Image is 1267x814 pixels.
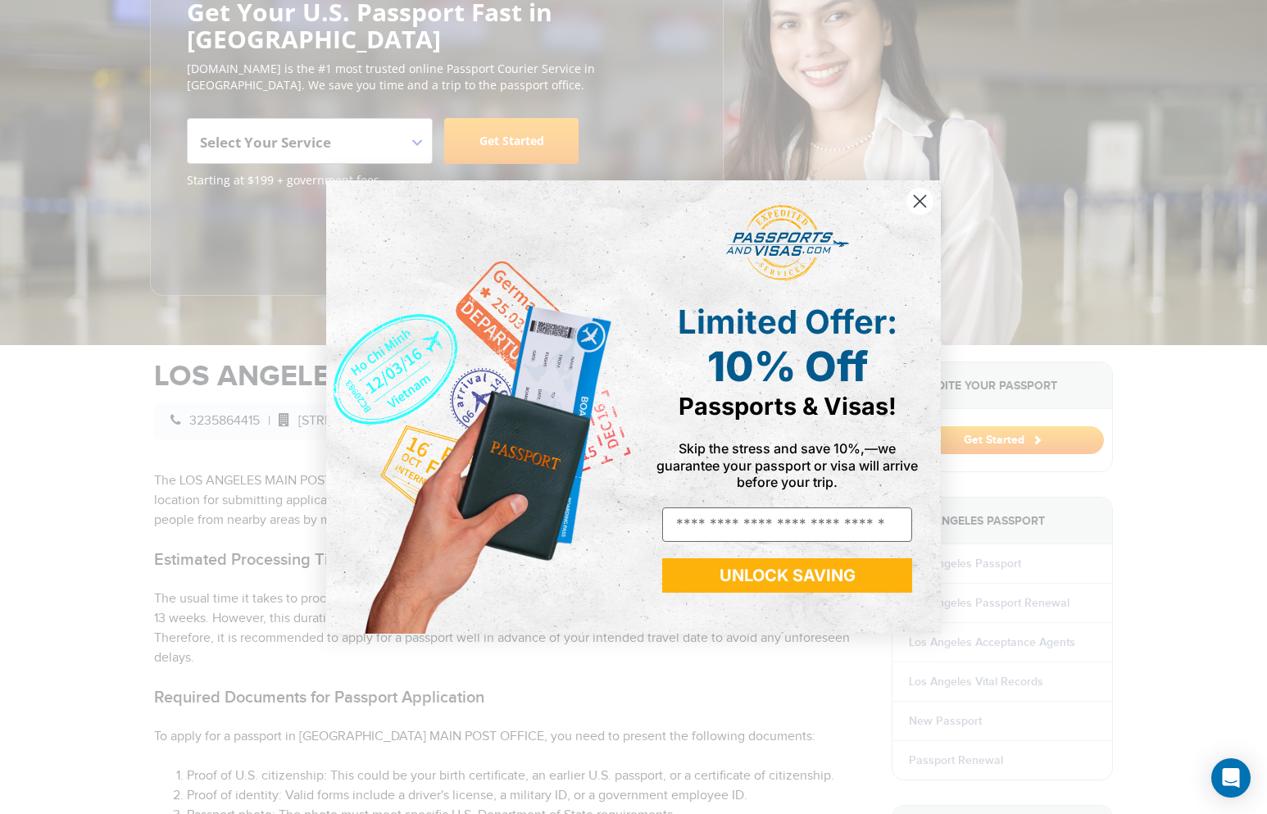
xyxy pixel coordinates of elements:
img: de9cda0d-0715-46ca-9a25-073762a91ba7.png [326,180,633,634]
button: Close dialog [906,187,934,216]
span: Skip the stress and save 10%,—we guarantee your passport or visa will arrive before your trip. [656,440,918,489]
span: 10% Off [707,342,868,391]
div: Open Intercom Messenger [1211,758,1251,798]
span: Limited Offer: [678,302,897,342]
button: UNLOCK SAVING [662,558,912,593]
img: passports and visas [726,205,849,282]
span: Passports & Visas! [679,392,897,421]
